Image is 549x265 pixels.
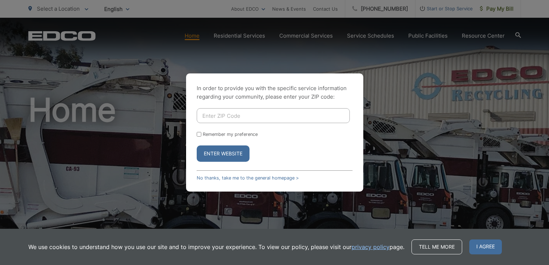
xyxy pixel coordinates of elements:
a: Tell me more [411,239,462,254]
input: Enter ZIP Code [197,108,350,123]
label: Remember my preference [203,132,258,137]
button: Enter Website [197,145,250,162]
p: In order to provide you with the specific service information regarding your community, please en... [197,84,353,101]
span: I agree [469,239,502,254]
a: privacy policy [352,243,390,251]
p: We use cookies to understand how you use our site and to improve your experience. To view our pol... [28,243,404,251]
a: No thanks, take me to the general homepage > [197,175,299,181]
